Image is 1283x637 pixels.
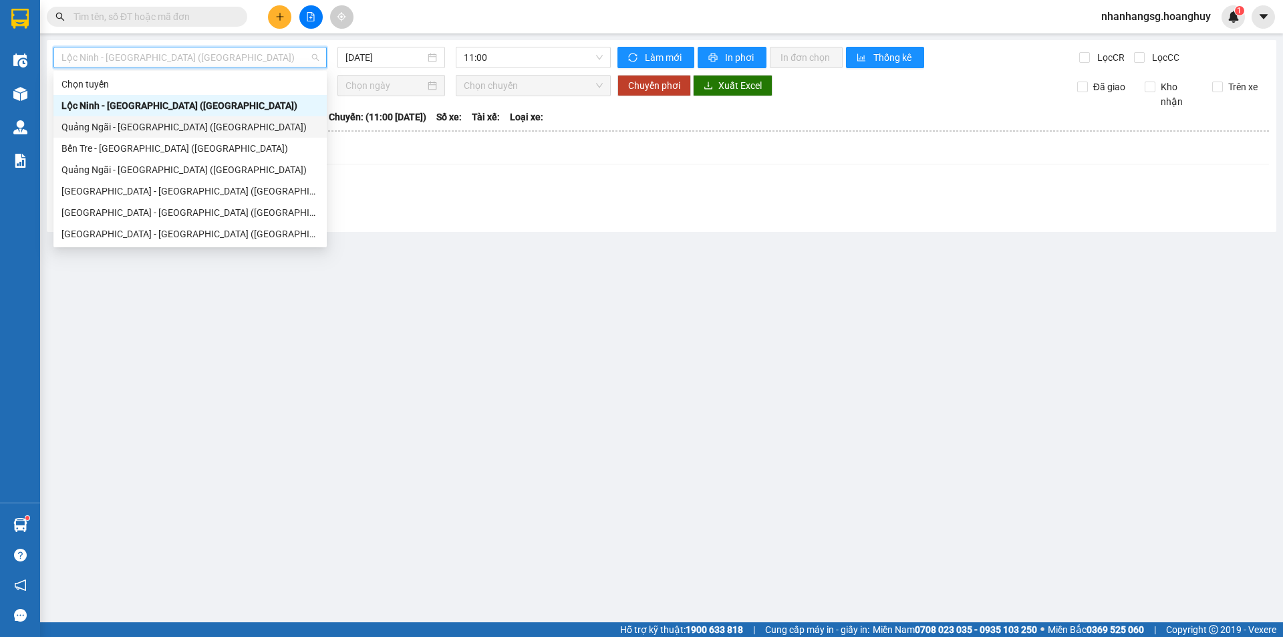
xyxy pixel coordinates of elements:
[13,87,27,101] img: warehouse-icon
[14,609,27,622] span: message
[1252,5,1275,29] button: caret-down
[53,95,327,116] div: Lộc Ninh - Quảng Ngãi (Hàng Hóa)
[53,202,327,223] div: Quảng Ngãi - Lộc Ninh (Hàng Hóa)
[698,47,766,68] button: printerIn phơi
[4,88,96,114] li: VP Gửi:
[133,4,225,29] li: VP Nhận:
[53,159,327,180] div: Quảng Ngãi - Bến Tre (Hàng Hoá)
[14,549,27,561] span: question-circle
[4,6,105,85] b: Công ty TNHH MTV DV-VT [PERSON_NAME]
[14,579,27,592] span: notification
[53,74,327,95] div: Chọn tuyến
[708,53,720,63] span: printer
[13,154,27,168] img: solution-icon
[53,138,327,159] div: Bến Tre - Quảng Ngãi (Hàng Hoá)
[770,47,843,68] button: In đơn chọn
[1147,50,1181,65] span: Lọc CC
[133,80,225,105] li: CC
[180,32,293,51] b: 1BAO+1THUNG
[61,227,319,241] div: [GEOGRAPHIC_DATA] - [GEOGRAPHIC_DATA] ([GEOGRAPHIC_DATA])
[268,5,291,29] button: plus
[1087,624,1144,635] strong: 0369 525 060
[873,50,913,65] span: Thống kê
[617,47,694,68] button: syncLàm mới
[133,29,225,55] li: Tên hàng:
[345,78,425,93] input: Chọn ngày
[1209,625,1218,634] span: copyright
[464,76,603,96] span: Chọn chuyến
[61,120,319,134] div: Quảng Ngãi - [GEOGRAPHIC_DATA] ([GEOGRAPHIC_DATA])
[337,12,346,21] span: aim
[873,622,1037,637] span: Miền Nam
[617,75,691,96] button: Chuyển phơi
[436,110,462,124] span: Số xe:
[846,47,924,68] button: bar-chartThống kê
[61,98,319,113] div: Lộc Ninh - [GEOGRAPHIC_DATA] ([GEOGRAPHIC_DATA])
[765,622,869,637] span: Cung cấp máy in - giấy in:
[1223,80,1263,94] span: Trên xe
[74,9,231,24] input: Tìm tên, số ĐT hoặc mã đơn
[133,54,225,80] li: SL:
[1237,6,1242,15] span: 1
[725,50,756,65] span: In phơi
[1258,11,1270,23] span: caret-down
[330,5,353,29] button: aim
[1048,622,1144,637] span: Miền Bắc
[510,110,543,124] span: Loại xe:
[345,50,425,65] input: 12/08/2025
[61,47,319,68] span: Lộc Ninh - Quảng Ngãi (Hàng Hóa)
[53,223,327,245] div: Quảng Ngãi - Tây Ninh (Hàng Hoá)
[1040,627,1044,632] span: ⚪️
[753,622,755,637] span: |
[645,50,684,65] span: Làm mới
[1154,622,1156,637] span: |
[1092,50,1127,65] span: Lọc CR
[161,87,225,100] span: :
[1091,8,1222,25] span: nhanhangsg.hoanghuy
[1155,80,1202,109] span: Kho nhận
[857,53,868,63] span: bar-chart
[1235,6,1244,15] sup: 1
[1088,80,1131,94] span: Đã giao
[178,7,298,25] b: VP BÌNH THẠNH
[628,53,639,63] span: sync
[13,53,27,68] img: warehouse-icon
[275,12,285,21] span: plus
[329,110,426,124] span: Chuyến: (11:00 [DATE])
[61,141,319,156] div: Bến Tre - [GEOGRAPHIC_DATA] ([GEOGRAPHIC_DATA])
[55,12,65,21] span: search
[620,622,743,637] span: Hỗ trợ kỹ thuật:
[39,91,131,110] b: VP TÂN PHÚ
[464,47,603,68] span: 11:00
[299,5,323,29] button: file-add
[693,75,772,96] button: downloadXuất Excel
[61,77,319,92] div: Chọn tuyến
[53,180,327,202] div: Sài Gòn - Quảng Ngãi (Hàng Hoá)
[61,184,319,199] div: [GEOGRAPHIC_DATA] - [GEOGRAPHIC_DATA] ([GEOGRAPHIC_DATA])
[61,205,319,220] div: [GEOGRAPHIC_DATA] - [GEOGRAPHIC_DATA] ([GEOGRAPHIC_DATA])
[915,624,1037,635] strong: 0708 023 035 - 0935 103 250
[686,624,743,635] strong: 1900 633 818
[306,12,315,21] span: file-add
[472,110,500,124] span: Tài xế:
[13,120,27,134] img: warehouse-icon
[13,518,27,532] img: warehouse-icon
[164,82,225,101] b: 170.000
[53,116,327,138] div: Quảng Ngãi - Sài Gòn (Hàng Hoá)
[25,516,29,520] sup: 1
[1228,11,1240,23] img: icon-new-feature
[11,9,29,29] img: logo-vxr
[61,162,319,177] div: Quảng Ngãi - [GEOGRAPHIC_DATA] ([GEOGRAPHIC_DATA])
